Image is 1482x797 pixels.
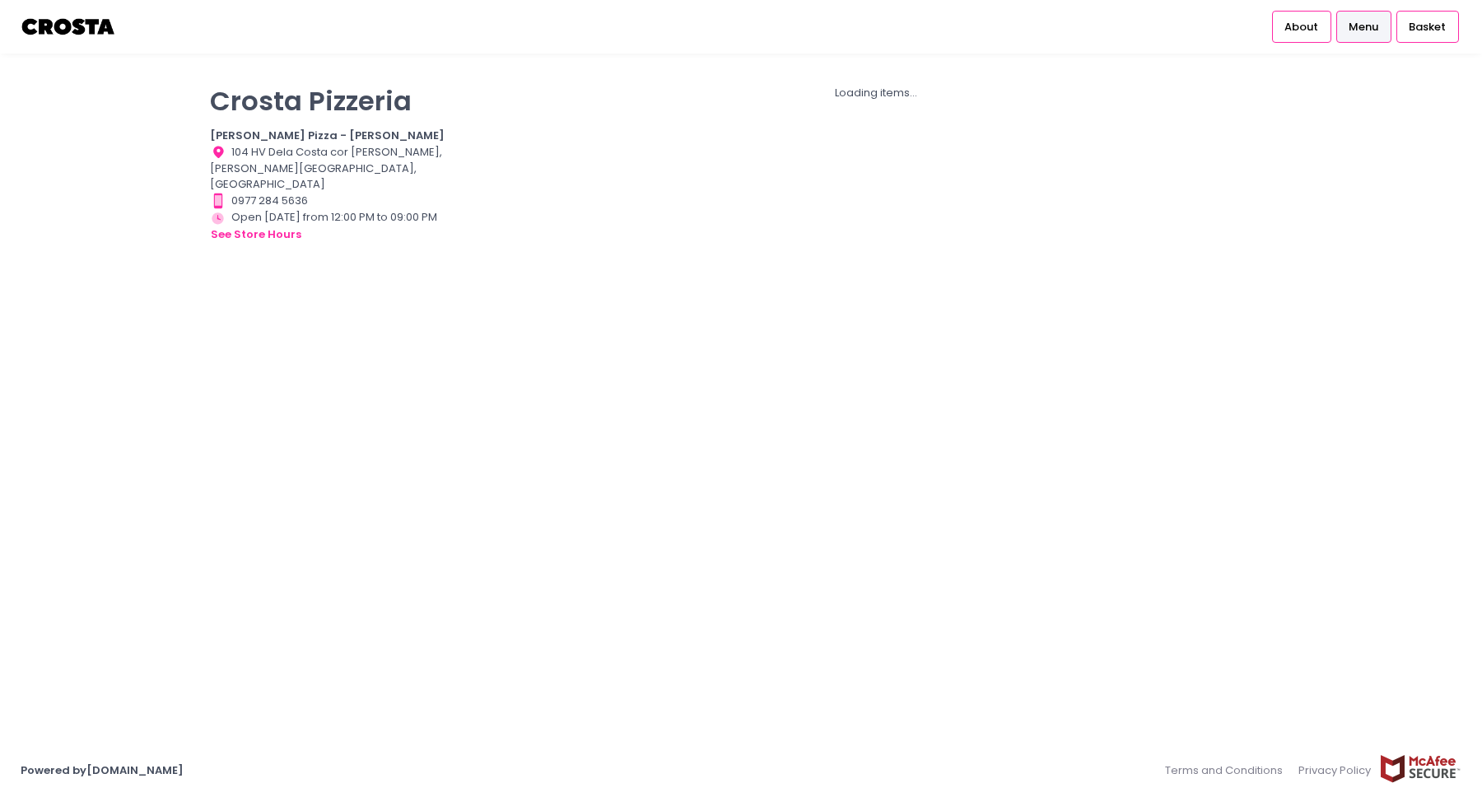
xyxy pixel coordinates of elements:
[210,85,460,117] p: Crosta Pizzeria
[210,128,445,143] b: [PERSON_NAME] Pizza - [PERSON_NAME]
[210,226,302,244] button: see store hours
[481,85,1272,101] div: Loading items...
[1291,754,1380,786] a: Privacy Policy
[1165,754,1291,786] a: Terms and Conditions
[210,144,460,193] div: 104 HV Dela Costa cor [PERSON_NAME], [PERSON_NAME][GEOGRAPHIC_DATA], [GEOGRAPHIC_DATA]
[210,193,460,209] div: 0977 284 5636
[21,762,184,778] a: Powered by[DOMAIN_NAME]
[210,209,460,244] div: Open [DATE] from 12:00 PM to 09:00 PM
[1349,19,1378,35] span: Menu
[1272,11,1331,42] a: About
[1409,19,1446,35] span: Basket
[1336,11,1391,42] a: Menu
[1379,754,1461,783] img: mcafee-secure
[21,12,117,41] img: logo
[1284,19,1318,35] span: About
